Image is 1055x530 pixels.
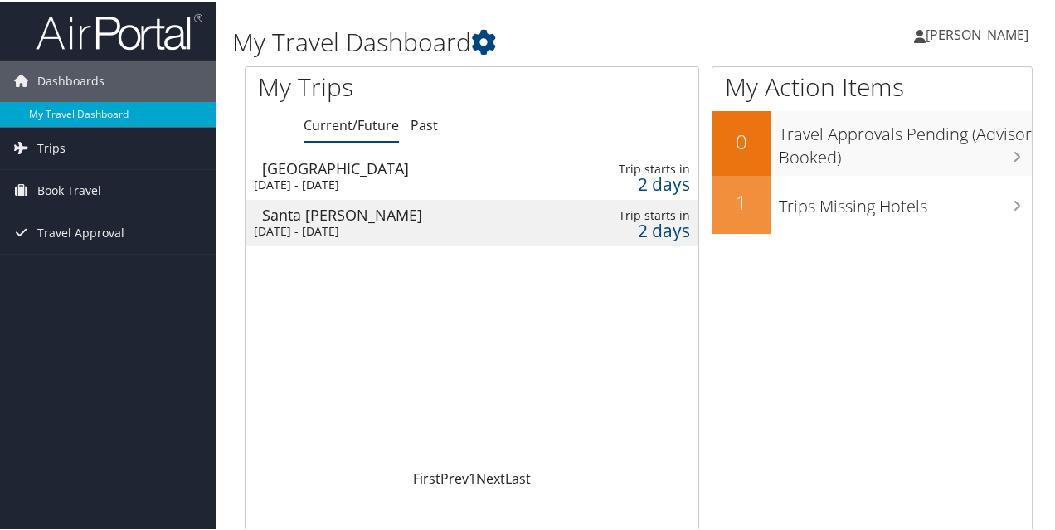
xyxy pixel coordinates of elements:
span: Dashboards [37,59,105,100]
a: Current/Future [304,114,399,133]
h1: My Trips [258,68,497,103]
a: Past [411,114,438,133]
a: [PERSON_NAME] [914,8,1045,58]
a: 1 [469,468,476,486]
div: Trip starts in [591,207,690,221]
h1: My Travel Dashboard [232,23,774,58]
div: Trip starts in [591,160,690,175]
div: [GEOGRAPHIC_DATA] [262,159,538,174]
span: [PERSON_NAME] [926,24,1028,42]
div: Santa [PERSON_NAME] [262,206,538,221]
h2: 0 [712,126,771,154]
h3: Trips Missing Hotels [779,185,1032,216]
span: Book Travel [37,168,101,210]
h2: 1 [712,187,771,215]
div: 2 days [591,175,690,190]
a: 0Travel Approvals Pending (Advisor Booked) [712,109,1032,173]
div: [DATE] - [DATE] [254,222,530,237]
a: Prev [440,468,469,486]
a: 1Trips Missing Hotels [712,174,1032,232]
span: Trips [37,126,66,168]
span: Travel Approval [37,211,124,252]
h1: My Action Items [712,68,1032,103]
div: 2 days [591,221,690,236]
a: Next [476,468,505,486]
img: airportal-logo.png [36,11,202,50]
div: [DATE] - [DATE] [254,176,530,191]
a: First [413,468,440,486]
a: Last [505,468,531,486]
h3: Travel Approvals Pending (Advisor Booked) [779,113,1032,168]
